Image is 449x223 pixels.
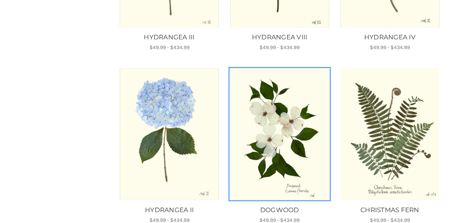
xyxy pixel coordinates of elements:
a: CHRISTMAS FERN, Price range from $49.99 to $434.99 [340,68,440,200]
a: HYDRANGEA II, Price range from $49.99 to $434.99 [118,205,221,215]
a: HYDRANGEA II, Price range from $49.99 to $434.99 [119,68,220,200]
img: Unframed [119,68,220,200]
a: HYDRANGEA IV, Price range from $49.99 to $434.99 [339,33,441,42]
a: DOGWOOD, Price range from $49.99 to $434.99 [229,205,331,215]
span: $49.99 - $434.99 [149,44,190,51]
a: DOGWOOD, Price range from $49.99 to $434.99 [230,68,330,200]
img: Unframed [340,68,440,200]
span: $49.99 - $434.99 [259,44,300,51]
img: Unframed [230,68,330,200]
a: HYDRANGEA VIII, Price range from $49.99 to $434.99 [229,33,331,42]
a: CHRISTMAS FERN, Price range from $49.99 to $434.99 [339,205,441,215]
a: HYDRANGEA III, Price range from $49.99 to $434.99 [118,33,221,42]
span: $49.99 - $434.99 [370,44,410,51]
